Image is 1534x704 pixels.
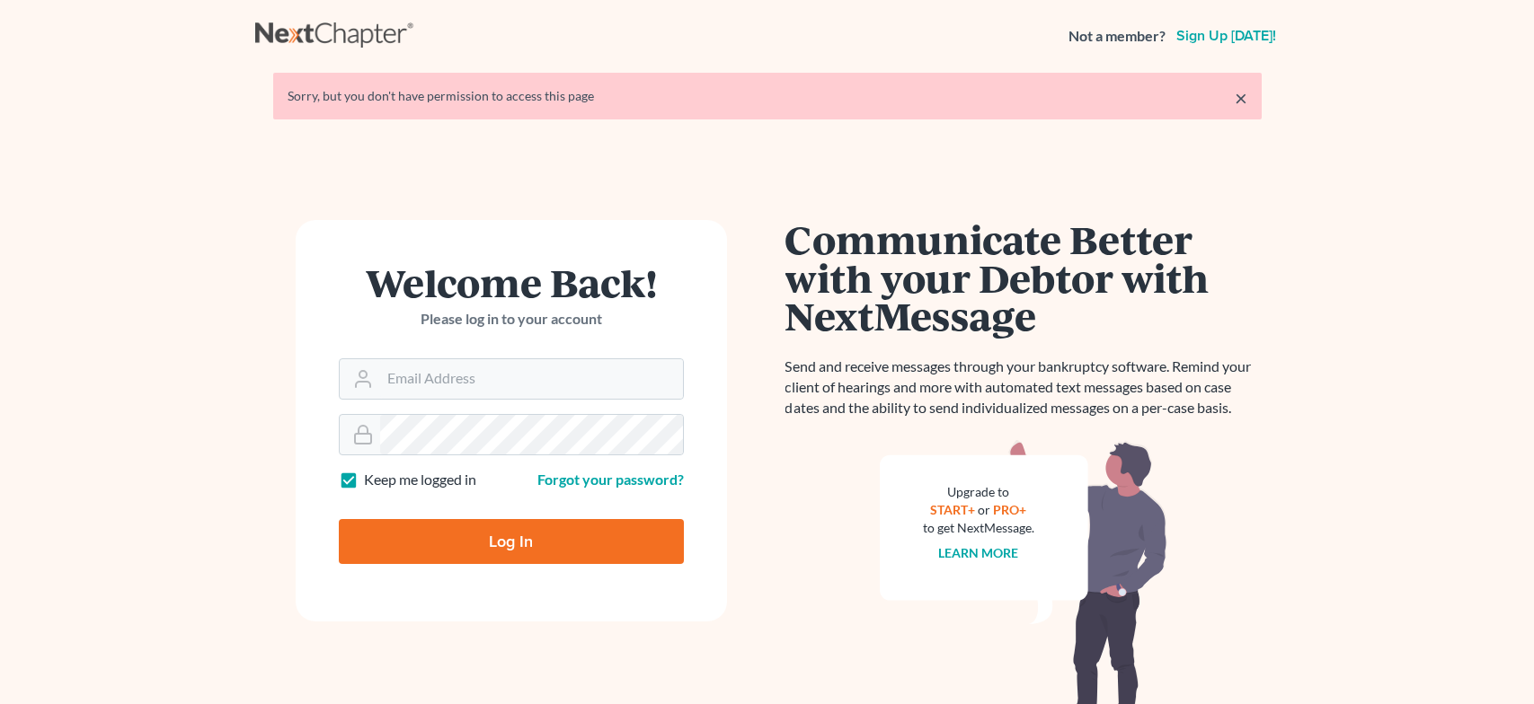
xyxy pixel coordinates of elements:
[923,483,1034,501] div: Upgrade to
[537,471,684,488] a: Forgot your password?
[978,502,990,517] span: or
[1173,29,1280,43] a: Sign up [DATE]!
[930,502,975,517] a: START+
[938,545,1018,560] a: Learn more
[339,263,684,302] h1: Welcome Back!
[993,502,1026,517] a: PRO+
[339,519,684,564] input: Log In
[380,359,683,399] input: Email Address
[339,309,684,330] p: Please log in to your account
[785,356,1262,418] p: Send and receive messages through your bankruptcy software. Remind your client of hearings and mo...
[364,470,476,490] label: Keep me logged in
[923,519,1034,537] div: to get NextMessage.
[785,220,1262,335] h1: Communicate Better with your Debtor with NextMessage
[1068,26,1166,47] strong: Not a member?
[1235,87,1247,109] a: ×
[288,87,1247,105] div: Sorry, but you don't have permission to access this page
